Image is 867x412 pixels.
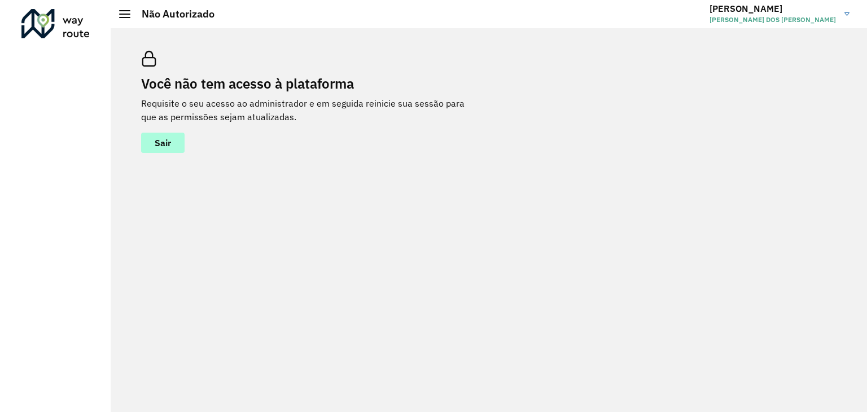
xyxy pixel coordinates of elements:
[141,133,185,153] button: button
[130,8,214,20] h2: Não Autorizado
[710,15,836,25] span: [PERSON_NAME] DOS [PERSON_NAME]
[141,97,480,124] p: Requisite o seu acesso ao administrador e em seguida reinicie sua sessão para que as permissões s...
[155,138,171,147] span: Sair
[710,3,836,14] h3: [PERSON_NAME]
[141,76,480,92] h2: Você não tem acesso à plataforma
